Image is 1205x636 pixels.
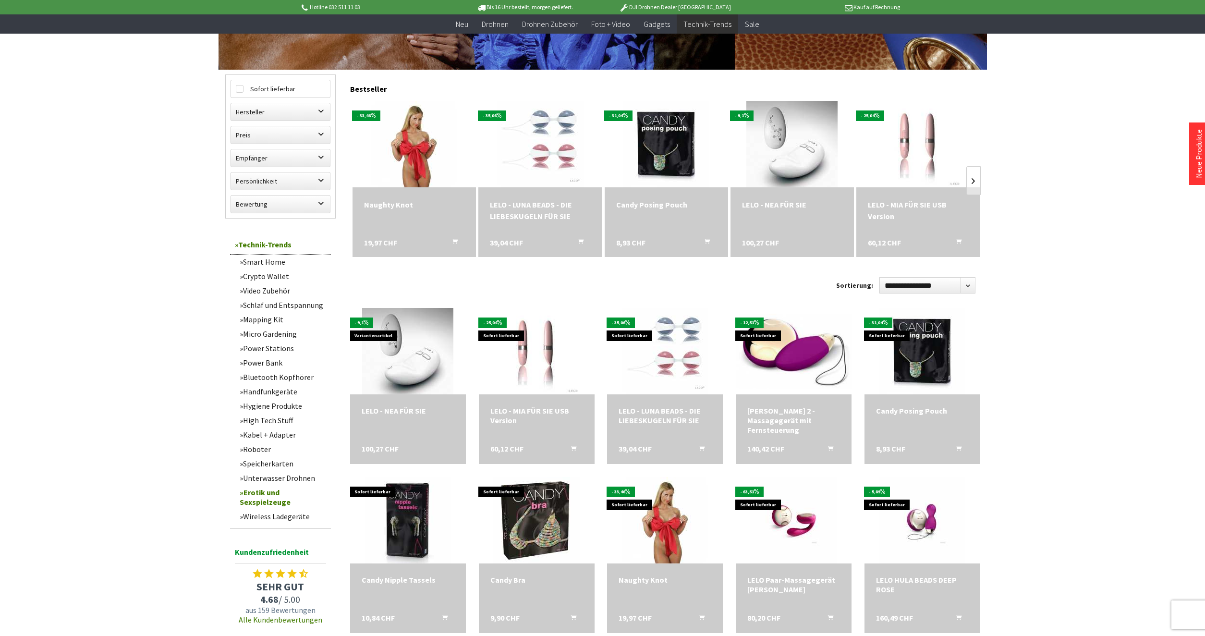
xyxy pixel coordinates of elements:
[644,19,670,29] span: Gadgets
[493,477,580,563] img: Candy Bra
[235,327,331,341] a: Micro Gardening
[490,575,583,585] div: Candy Bra
[875,101,962,187] img: LELO - MIA FÜR SIE USB Version
[619,613,652,623] span: 19,97 CHF
[868,199,968,222] a: LELO - MIA FÜR SIE USB Version 60,12 CHF In den Warenkorb
[619,444,652,453] span: 39,04 CHF
[622,477,708,563] img: Naughty Knot
[235,255,331,269] a: Smart Home
[566,237,589,249] button: In den Warenkorb
[746,101,838,187] img: LELO - NEA FÜR SIE
[876,575,969,594] a: LELO HULA BEADS DEEP ROSE 160,49 CHF In den Warenkorb
[490,237,523,248] span: 39,04 CHF
[231,126,330,144] label: Preis
[235,485,331,509] a: Erotik und Sexspielzeuge
[742,237,779,248] span: 100,27 CHF
[677,14,738,34] a: Technik-Trends
[456,19,468,29] span: Neu
[482,19,509,29] span: Drohnen
[750,477,837,563] img: LELO Paar-Massagegerät IDA cerise
[490,575,583,585] a: Candy Bra 9,90 CHF In den Warenkorb
[235,509,331,524] a: Wireless Ladegeräte
[235,269,331,283] a: Crypto Wallet
[235,370,331,384] a: Bluetooth Kopfhörer
[515,14,584,34] a: Drohnen Zubehör
[750,1,900,13] p: Kauf auf Rechnung
[362,444,399,453] span: 100,27 CHF
[430,613,453,625] button: In den Warenkorb
[497,101,584,187] img: LELO - LUNA BEADS - DIE LIEBESKUGELN FÜR SIE
[1194,129,1204,178] a: Neue Produkte
[230,580,331,593] span: SEHR GUT
[490,406,583,425] div: LELO - MIA FÜR SIE USB Version
[235,298,331,312] a: Schlaf und Entspannung
[879,308,965,394] img: Candy Posing Pouch
[747,444,784,453] span: 140,42 CHF
[235,341,331,355] a: Power Stations
[736,314,852,390] img: LELO LYLA 2 - Massagegerät mit Fernsteuerung
[235,384,331,399] a: Handfunkgeräte
[876,444,905,453] span: 8,93 CHF
[235,456,331,471] a: Speicherkarten
[742,199,842,210] a: LELO - NEA FÜR SIE 100,27 CHF
[235,546,326,563] span: Kundenzufriedenheit
[747,575,840,594] a: LELO Paar-Massagegerät [PERSON_NAME] 80,20 CHF In den Warenkorb
[616,199,717,210] a: Candy Posing Pouch 8,93 CHF In den Warenkorb
[364,237,397,248] span: 19,97 CHF
[440,237,463,249] button: In den Warenkorb
[490,199,590,222] a: LELO - LUNA BEADS - DIE LIEBESKUGELN FÜR SIE 39,04 CHF In den Warenkorb
[876,406,969,416] a: Candy Posing Pouch 8,93 CHF In den Warenkorb
[600,1,750,13] p: DJI Drohnen Dealer [GEOGRAPHIC_DATA]
[362,308,453,394] img: LELO - NEA FÜR SIE
[235,283,331,298] a: Video Zubehör
[619,575,711,585] div: Naughty Knot
[619,575,711,585] a: Naughty Knot 19,97 CHF In den Warenkorb
[816,444,839,456] button: In den Warenkorb
[619,406,711,425] div: LELO - LUNA BEADS - DIE LIEBESKUGELN FÜR SIE
[490,199,590,222] div: LELO - LUNA BEADS - DIE LIEBESKUGELN FÜR SIE
[742,199,842,210] div: LELO - NEA FÜR SIE
[616,237,645,248] span: 8,93 CHF
[637,14,677,34] a: Gadgets
[235,399,331,413] a: Hygiene Produkte
[231,103,330,121] label: Hersteller
[493,308,580,394] img: LELO - MIA FÜR SIE USB Version
[559,444,582,456] button: In den Warenkorb
[231,80,330,98] label: Sofort lieferbar
[816,613,839,625] button: In den Warenkorb
[235,428,331,442] a: Kabel + Adapter
[449,14,475,34] a: Neu
[738,14,766,34] a: Sale
[235,471,331,485] a: Unterwasser Drohnen
[490,406,583,425] a: LELO - MIA FÜR SIE USB Version 60,12 CHF In den Warenkorb
[944,444,967,456] button: In den Warenkorb
[350,74,980,98] div: Bestseller
[475,14,515,34] a: Drohnen
[876,575,969,594] div: LELO HULA BEADS DEEP ROSE
[944,237,967,249] button: In den Warenkorb
[747,613,780,623] span: 80,20 CHF
[362,613,395,623] span: 10,84 CHF
[300,1,450,13] p: Hotline 032 511 11 03
[450,1,600,13] p: Bis 16 Uhr bestellt, morgen geliefert.
[868,199,968,222] div: LELO - MIA FÜR SIE USB Version
[239,615,322,624] a: Alle Kundenbewertungen
[235,413,331,428] a: High Tech Stuff
[231,172,330,190] label: Persönlichkeit
[619,406,711,425] a: LELO - LUNA BEADS - DIE LIEBESKUGELN FÜR SIE 39,04 CHF In den Warenkorb
[623,101,709,187] img: Candy Posing Pouch
[747,575,840,594] div: LELO Paar-Massagegerät [PERSON_NAME]
[365,477,451,563] img: Candy Nipple Tassels
[747,406,840,435] div: [PERSON_NAME] 2 - Massagegerät mit Fernsteuerung
[876,406,969,416] div: Candy Posing Pouch
[687,613,710,625] button: In den Warenkorb
[362,575,454,585] div: Candy Nipple Tassels
[362,406,454,416] a: LELO - NEA FÜR SIE 100,27 CHF
[231,196,330,213] label: Bewertung
[868,237,901,248] span: 60,12 CHF
[230,593,331,605] span: / 5.00
[522,19,578,29] span: Drohnen Zubehör
[235,442,331,456] a: Roboter
[235,312,331,327] a: Mapping Kit
[230,235,331,255] a: Technik-Trends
